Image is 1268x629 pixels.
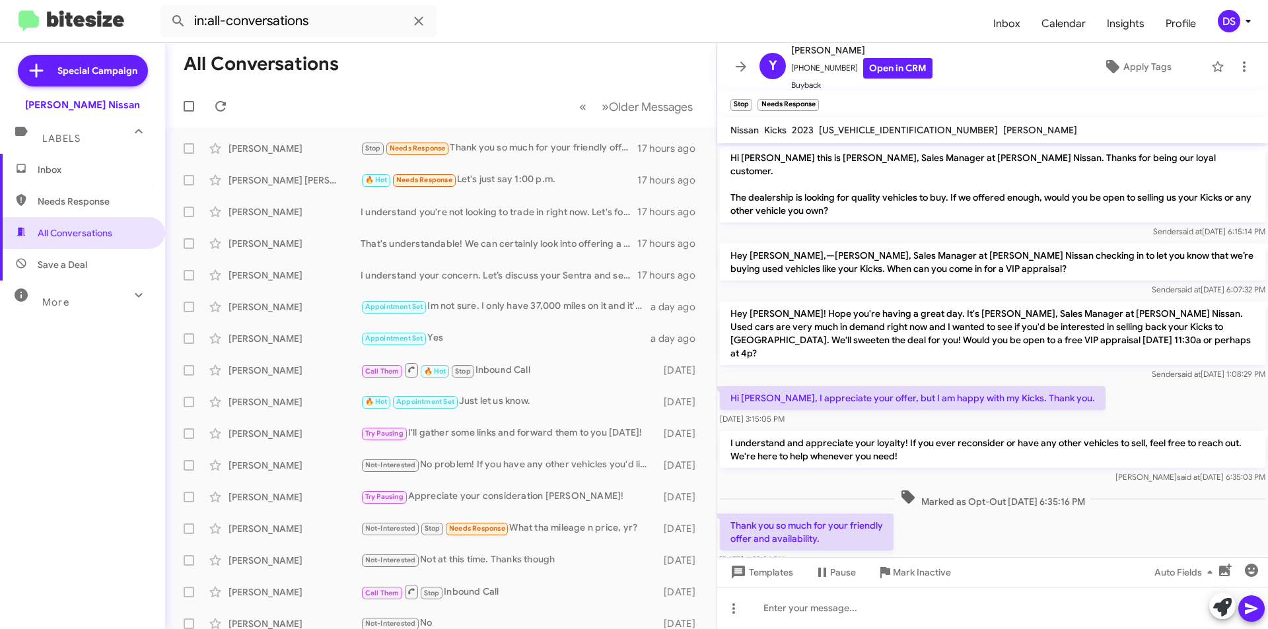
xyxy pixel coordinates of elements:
[365,302,423,311] span: Appointment Set
[361,141,637,156] div: Thank you so much for your friendly offer and availability.
[1069,55,1205,79] button: Apply Tags
[365,492,404,501] span: Try Pausing
[361,269,637,282] div: I understand your concern. Let’s discuss your Sentra and see how we can help you. Would you like ...
[720,513,894,550] p: Thank you so much for your friendly offer and availability.
[1155,5,1207,43] a: Profile
[396,176,452,184] span: Needs Response
[1115,472,1265,482] span: [PERSON_NAME] [DATE] 6:35:03 PM
[18,55,148,86] a: Special Campaign
[1178,284,1201,294] span: said at
[365,397,388,406] span: 🔥 Hot
[637,205,706,218] div: 17 hours ago
[609,100,693,114] span: Older Messages
[38,226,112,240] span: All Conversations
[657,554,706,567] div: [DATE]
[57,64,137,77] span: Special Campaign
[361,552,657,568] div: Not at this time. Thanks though
[866,560,962,584] button: Mark Inactive
[764,124,787,136] span: Kicks
[720,244,1265,281] p: Hey [PERSON_NAME],—[PERSON_NAME], Sales Manager at [PERSON_NAME] Nissan checking in to let you kn...
[1003,124,1077,136] span: [PERSON_NAME]
[895,489,1090,508] span: Marked as Opt-Out [DATE] 6:35:16 PM
[1218,10,1240,32] div: DS
[365,619,416,628] span: Not-Interested
[863,58,933,79] a: Open in CRM
[637,237,706,250] div: 17 hours ago
[720,386,1106,410] p: Hi [PERSON_NAME], I appreciate your offer, but I am happy with my Kicks. Thank you.
[720,146,1265,222] p: Hi [PERSON_NAME] this is [PERSON_NAME], Sales Manager at [PERSON_NAME] Nissan. Thanks for being o...
[571,93,594,120] button: Previous
[361,521,657,536] div: What tha mileage n price, yr?
[717,560,804,584] button: Templates
[893,560,951,584] span: Mark Inactive
[425,524,440,533] span: Stop
[1152,284,1265,294] span: Sender [DATE] 6:07:32 PM
[229,395,361,409] div: [PERSON_NAME]
[1207,10,1253,32] button: DS
[365,334,423,343] span: Appointment Set
[361,583,657,600] div: Inbound Call
[1153,226,1265,236] span: Sender [DATE] 6:15:14 PM
[229,459,361,472] div: [PERSON_NAME]
[1154,560,1218,584] span: Auto Fields
[361,205,637,218] div: I understand you're not looking to trade in right now. Let's focus on finding that Armada Platinu...
[657,427,706,440] div: [DATE]
[757,99,818,111] small: Needs Response
[791,58,933,79] span: [PHONE_NUMBER]
[769,55,777,77] span: Y
[229,237,361,250] div: [PERSON_NAME]
[579,98,586,115] span: «
[1152,369,1265,379] span: Sender [DATE] 1:08:29 PM
[791,79,933,92] span: Buyback
[424,367,446,376] span: 🔥 Hot
[365,589,400,597] span: Call Them
[657,364,706,377] div: [DATE]
[361,172,637,187] div: Let's just say 1:00 p.m.
[38,195,150,208] span: Needs Response
[361,457,657,473] div: No problem! If you have any other vehicles you'd like to discuss selling, I'd love to help. Thank...
[720,431,1265,468] p: I understand and appreciate your loyalty! If you ever reconsider or have any other vehicles to se...
[983,5,1031,43] a: Inbox
[229,174,361,187] div: [PERSON_NAME] [PERSON_NAME]
[390,144,446,152] span: Needs Response
[651,300,706,314] div: a day ago
[657,490,706,504] div: [DATE]
[657,395,706,409] div: [DATE]
[361,237,637,250] div: That's understandable! We can certainly look into offering a competitive price. How much higher w...
[1031,5,1096,43] a: Calendar
[396,397,454,406] span: Appointment Set
[229,332,361,345] div: [PERSON_NAME]
[361,489,657,504] div: Appreciate your consideration [PERSON_NAME]!
[1096,5,1155,43] span: Insights
[184,53,339,75] h1: All Conversations
[449,524,505,533] span: Needs Response
[1177,472,1200,482] span: said at
[229,364,361,377] div: [PERSON_NAME]
[720,554,785,564] span: [DATE] 6:38:34 PM
[594,93,701,120] button: Next
[229,269,361,282] div: [PERSON_NAME]
[792,124,814,136] span: 2023
[361,331,651,346] div: Yes
[602,98,609,115] span: »
[730,99,752,111] small: Stop
[1179,226,1202,236] span: said at
[657,459,706,472] div: [DATE]
[42,133,81,145] span: Labels
[365,524,416,533] span: Not-Interested
[229,300,361,314] div: [PERSON_NAME]
[229,522,361,535] div: [PERSON_NAME]
[657,522,706,535] div: [DATE]
[38,163,150,176] span: Inbox
[160,5,437,37] input: Search
[42,296,69,308] span: More
[365,144,381,152] span: Stop
[1123,55,1172,79] span: Apply Tags
[730,124,759,136] span: Nissan
[720,302,1265,365] p: Hey [PERSON_NAME]! Hope you're having a great day. It's [PERSON_NAME], Sales Manager at [PERSON_N...
[791,42,933,58] span: [PERSON_NAME]
[365,556,416,564] span: Not-Interested
[1144,560,1228,584] button: Auto Fields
